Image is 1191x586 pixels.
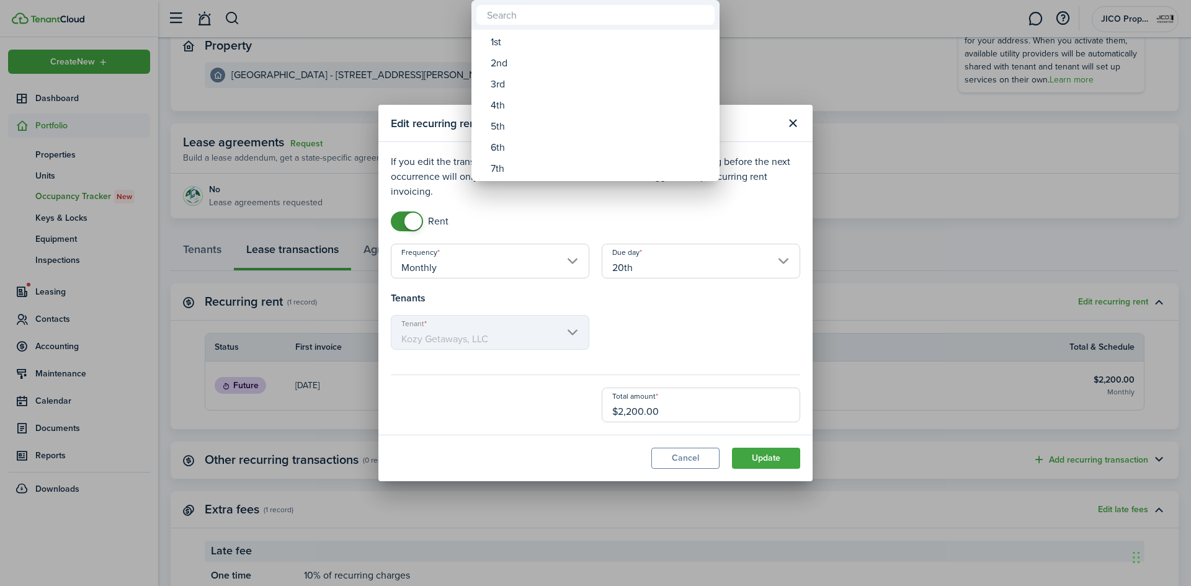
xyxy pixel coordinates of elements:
[491,116,710,137] div: 5th
[491,137,710,158] div: 6th
[476,5,715,25] input: Search
[491,53,710,74] div: 2nd
[491,95,710,116] div: 4th
[491,158,710,179] div: 7th
[491,74,710,95] div: 3rd
[491,32,710,53] div: 1st
[471,30,720,181] mbsc-wheel: Due day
